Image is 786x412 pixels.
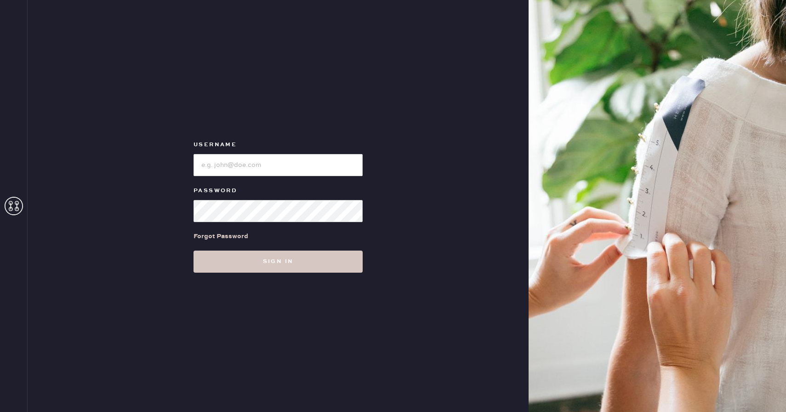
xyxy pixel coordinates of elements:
[194,231,248,241] div: Forgot Password
[194,139,363,150] label: Username
[194,185,363,196] label: Password
[194,154,363,176] input: e.g. john@doe.com
[194,251,363,273] button: Sign in
[194,222,248,251] a: Forgot Password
